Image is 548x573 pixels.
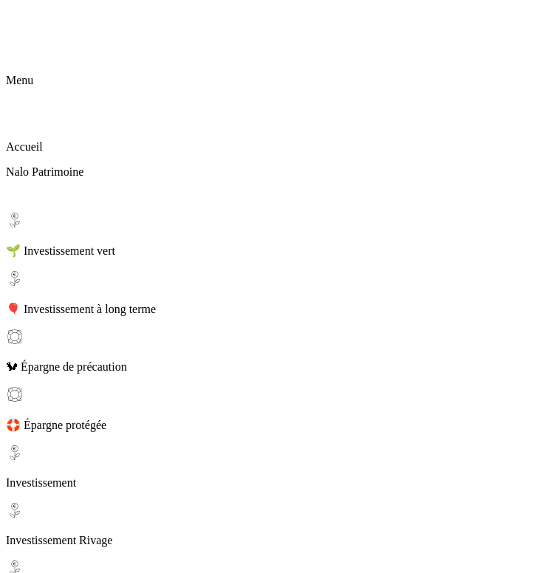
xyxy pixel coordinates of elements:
[6,444,542,490] div: Investissement
[6,108,542,154] div: Accueil
[6,418,542,432] p: 🛟 Épargne protégée
[6,165,542,179] p: Nalo Patrimoine
[6,244,542,258] p: 🌱 Investissement vert
[6,328,542,374] div: 🐿 Épargne de précaution
[6,476,542,490] p: Investissement
[6,534,542,547] p: Investissement Rivage
[6,385,542,432] div: 🛟 Épargne protégée
[6,140,542,154] p: Accueil
[6,270,542,316] div: 🎈 Investissement à long terme
[6,302,542,316] p: 🎈 Investissement à long terme
[6,74,33,86] span: Menu
[6,211,542,258] div: 🌱 Investissement vert
[6,501,542,547] div: Investissement Rivage
[6,360,542,374] p: 🐿 Épargne de précaution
